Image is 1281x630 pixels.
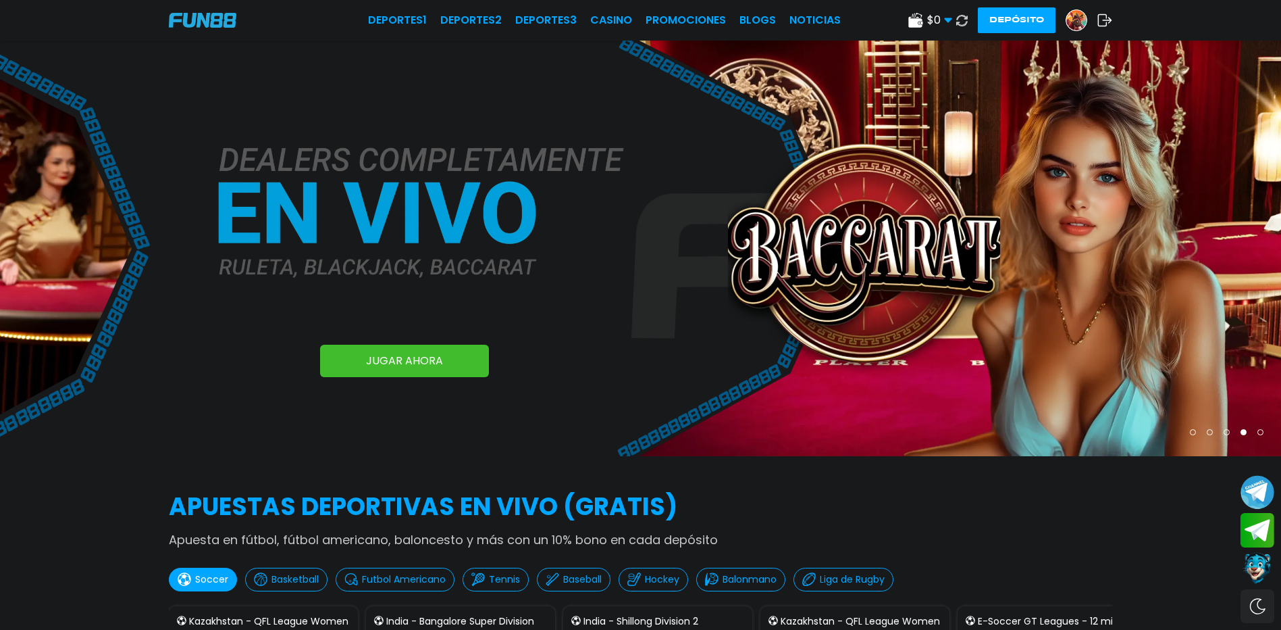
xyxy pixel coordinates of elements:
p: Apuesta en fútbol, fútbol americano, baloncesto y más con un 10% bono en cada depósito [169,531,1112,549]
p: Basketball [271,573,319,587]
a: Deportes2 [440,12,502,28]
img: Company Logo [169,13,236,28]
p: E-Soccer GT Leagues - 12 mins [978,614,1124,629]
p: Kazakhstan - QFL League Women [781,614,940,629]
a: Deportes3 [515,12,577,28]
button: Depósito [978,7,1055,33]
a: BLOGS [739,12,776,28]
button: Contact customer service [1240,551,1274,586]
a: CASINO [590,12,632,28]
p: Tennis [489,573,520,587]
a: Avatar [1066,9,1097,31]
img: Avatar [1066,10,1087,30]
button: Basketball [245,568,328,591]
span: $ 0 [927,12,952,28]
p: Hockey [645,573,679,587]
button: Join telegram [1240,513,1274,548]
div: Switch theme [1240,589,1274,623]
a: JUGAR AHORA [320,345,489,377]
button: Join telegram channel [1240,475,1274,510]
p: Soccer [195,573,228,587]
button: Balonmano [696,568,785,591]
button: Liga de Rugby [793,568,893,591]
button: Tennis [463,568,529,591]
a: NOTICIAS [789,12,841,28]
p: Balonmano [723,573,777,587]
p: Liga de Rugby [820,573,885,587]
p: Futbol Americano [362,573,446,587]
button: Hockey [619,568,688,591]
a: Promociones [646,12,726,28]
p: Kazakhstan - QFL League Women [189,614,348,629]
button: Futbol Americano [336,568,454,591]
button: Soccer [169,568,237,591]
button: Baseball [537,568,610,591]
p: India - Shillong Division 2 [583,614,698,629]
p: India - Bangalore Super Division [386,614,534,629]
a: Deportes1 [368,12,427,28]
h2: APUESTAS DEPORTIVAS EN VIVO (gratis) [169,489,1112,525]
p: Baseball [563,573,602,587]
